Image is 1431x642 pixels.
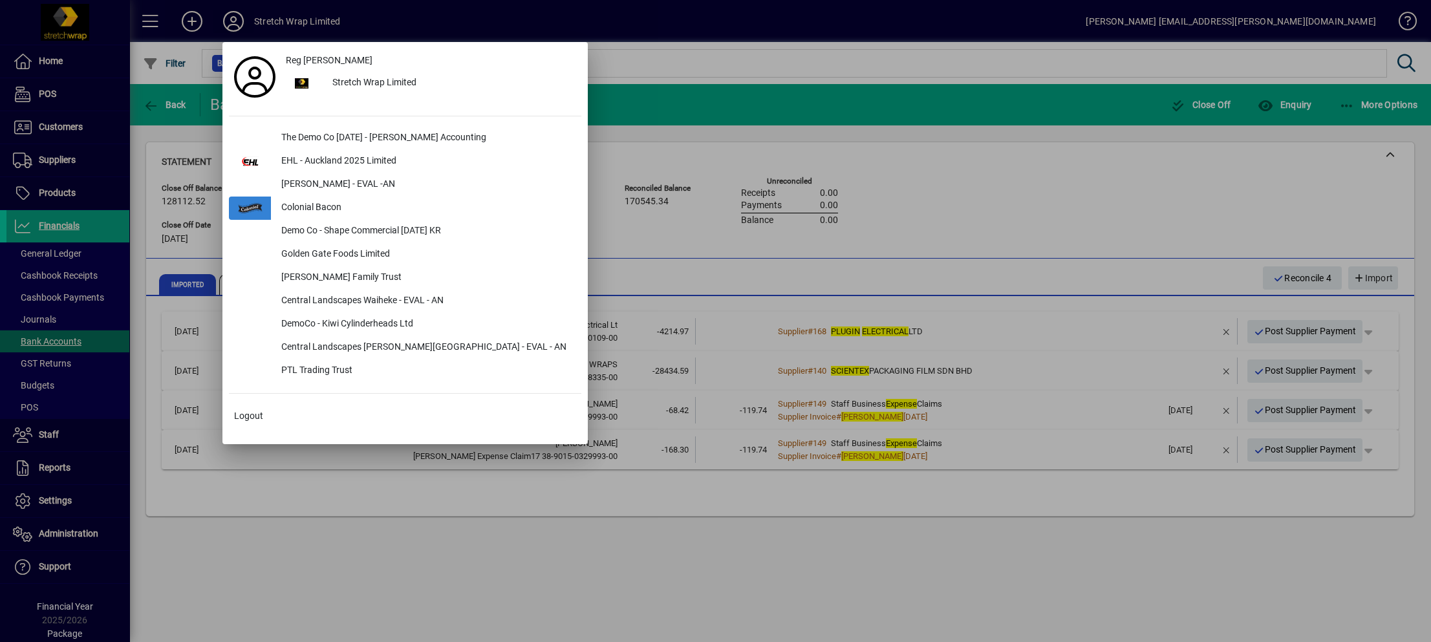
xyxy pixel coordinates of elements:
[271,359,581,383] div: PTL Trading Trust
[271,150,581,173] div: EHL - Auckland 2025 Limited
[271,290,581,313] div: Central Landscapes Waiheke - EVAL - AN
[271,127,581,150] div: The Demo Co [DATE] - [PERSON_NAME] Accounting
[281,48,581,72] a: Reg [PERSON_NAME]
[271,266,581,290] div: [PERSON_NAME] Family Trust
[229,336,581,359] button: Central Landscapes [PERSON_NAME][GEOGRAPHIC_DATA] - EVAL - AN
[271,197,581,220] div: Colonial Bacon
[271,220,581,243] div: Demo Co - Shape Commercial [DATE] KR
[229,173,581,197] button: [PERSON_NAME] - EVAL -AN
[229,243,581,266] button: Golden Gate Foods Limited
[271,313,581,336] div: DemoCo - Kiwi Cylinderheads Ltd
[281,72,581,95] button: Stretch Wrap Limited
[271,243,581,266] div: Golden Gate Foods Limited
[229,197,581,220] button: Colonial Bacon
[229,266,581,290] button: [PERSON_NAME] Family Trust
[229,404,581,427] button: Logout
[229,65,281,89] a: Profile
[322,72,581,95] div: Stretch Wrap Limited
[229,127,581,150] button: The Demo Co [DATE] - [PERSON_NAME] Accounting
[271,173,581,197] div: [PERSON_NAME] - EVAL -AN
[271,336,581,359] div: Central Landscapes [PERSON_NAME][GEOGRAPHIC_DATA] - EVAL - AN
[234,409,263,423] span: Logout
[229,290,581,313] button: Central Landscapes Waiheke - EVAL - AN
[229,150,581,173] button: EHL - Auckland 2025 Limited
[229,359,581,383] button: PTL Trading Trust
[229,313,581,336] button: DemoCo - Kiwi Cylinderheads Ltd
[286,54,372,67] span: Reg [PERSON_NAME]
[229,220,581,243] button: Demo Co - Shape Commercial [DATE] KR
